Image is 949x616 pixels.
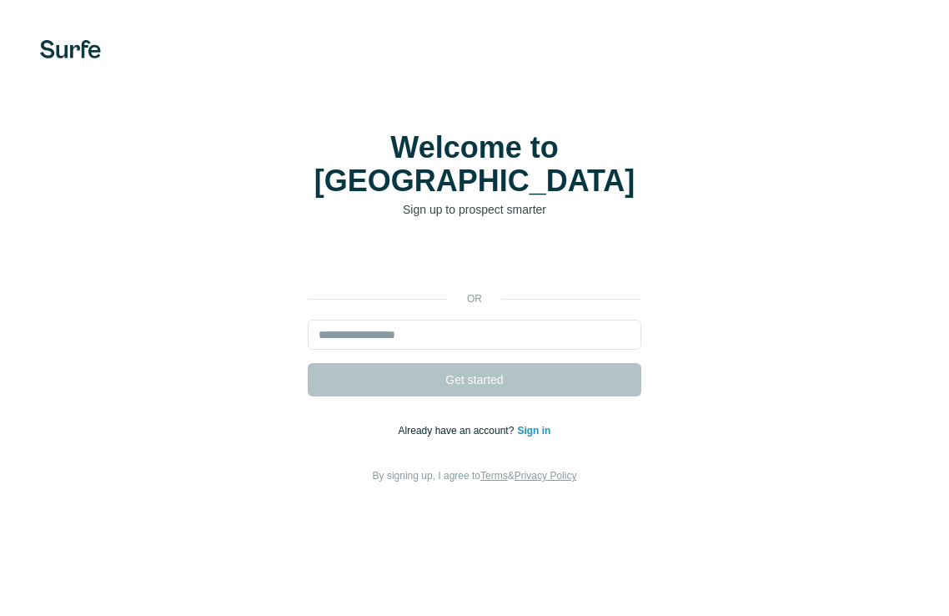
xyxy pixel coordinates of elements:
[515,470,577,482] a: Privacy Policy
[399,425,518,437] span: Already have an account?
[299,243,650,280] iframe: Sign in with Google Button
[448,291,501,306] p: or
[308,131,641,198] h1: Welcome to [GEOGRAPHIC_DATA]
[517,425,550,437] a: Sign in
[40,40,101,58] img: Surfe's logo
[308,201,641,218] p: Sign up to prospect smarter
[480,470,508,482] a: Terms
[373,470,577,482] span: By signing up, I agree to &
